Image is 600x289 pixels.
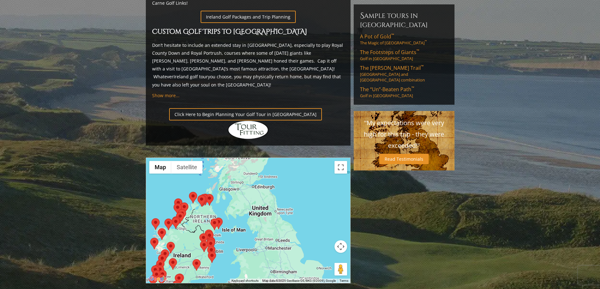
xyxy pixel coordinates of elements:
[360,64,424,71] span: The [PERSON_NAME] Trail
[360,33,448,46] a: A Pot of Gold™The Magic of [GEOGRAPHIC_DATA]™
[169,108,322,120] a: Click Here to Begin Planning Your Golf Tour in [GEOGRAPHIC_DATA]
[425,40,427,44] sup: ™
[334,263,347,275] button: Drag Pegman onto the map to open Street View
[149,161,171,174] button: Show street map
[152,41,344,89] p: Don’t hesitate to include an extended stay in [GEOGRAPHIC_DATA], especially to play Royal County ...
[421,64,424,69] sup: ™
[360,33,394,40] span: A Pot of Gold
[379,154,429,164] a: Read Testimonials
[411,85,414,91] sup: ™
[340,279,348,282] a: Terms (opens in new tab)
[148,275,169,283] a: Open this area in Google Maps (opens a new window)
[174,74,208,80] a: Ireland golf tour
[360,49,448,61] a: The Footsteps of Giants™Golf in [GEOGRAPHIC_DATA]
[262,279,336,282] span: Map data ©2025 GeoBasis-DE/BKG (©2009), Google
[228,120,269,139] img: Hidden Links
[360,86,414,93] span: The “Un”-Beaten Path
[201,11,296,23] a: Ireland Golf Packages and Trip Planning
[171,161,203,174] button: Show satellite imagery
[152,27,344,37] h2: Custom Golf Trips to [GEOGRAPHIC_DATA]
[360,11,448,29] h6: Sample Tours in [GEOGRAPHIC_DATA]
[360,117,448,151] p: "My expectations were very high for this trip - they were exceeded!"
[152,92,180,98] a: Show more...
[391,32,394,38] sup: ™
[360,49,419,56] span: The Footsteps of Giants
[416,48,419,53] sup: ™
[334,240,347,253] button: Map camera controls
[360,64,448,83] a: The [PERSON_NAME] Trail™[GEOGRAPHIC_DATA] and [GEOGRAPHIC_DATA] combination
[360,86,448,98] a: The “Un”-Beaten Path™Golf in [GEOGRAPHIC_DATA]
[334,161,347,174] button: Toggle fullscreen view
[148,275,169,283] img: Google
[231,279,259,283] button: Keyboard shortcuts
